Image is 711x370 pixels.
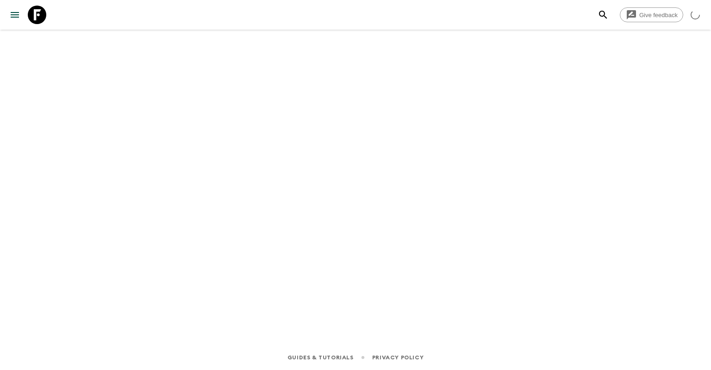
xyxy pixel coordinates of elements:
[620,7,683,22] a: Give feedback
[372,352,424,363] a: Privacy Policy
[287,352,354,363] a: Guides & Tutorials
[6,6,24,24] button: menu
[634,12,683,19] span: Give feedback
[594,6,612,24] button: search adventures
